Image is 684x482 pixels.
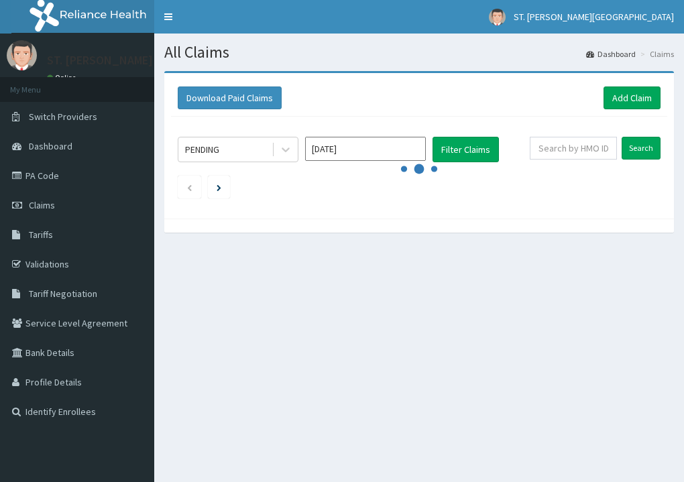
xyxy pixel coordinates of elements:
[7,40,37,70] img: User Image
[530,137,617,160] input: Search by HMO ID
[186,181,192,193] a: Previous page
[29,111,97,123] span: Switch Providers
[637,48,674,60] li: Claims
[178,86,282,109] button: Download Paid Claims
[586,48,636,60] a: Dashboard
[47,54,264,66] p: ST. [PERSON_NAME][GEOGRAPHIC_DATA]
[305,137,426,161] input: Select Month and Year
[185,143,219,156] div: PENDING
[433,137,499,162] button: Filter Claims
[29,140,72,152] span: Dashboard
[217,181,221,193] a: Next page
[604,86,661,109] a: Add Claim
[622,137,661,160] input: Search
[514,11,674,23] span: ST. [PERSON_NAME][GEOGRAPHIC_DATA]
[489,9,506,25] img: User Image
[29,229,53,241] span: Tariffs
[47,73,79,82] a: Online
[399,149,439,189] svg: audio-loading
[29,199,55,211] span: Claims
[164,44,674,61] h1: All Claims
[29,288,97,300] span: Tariff Negotiation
